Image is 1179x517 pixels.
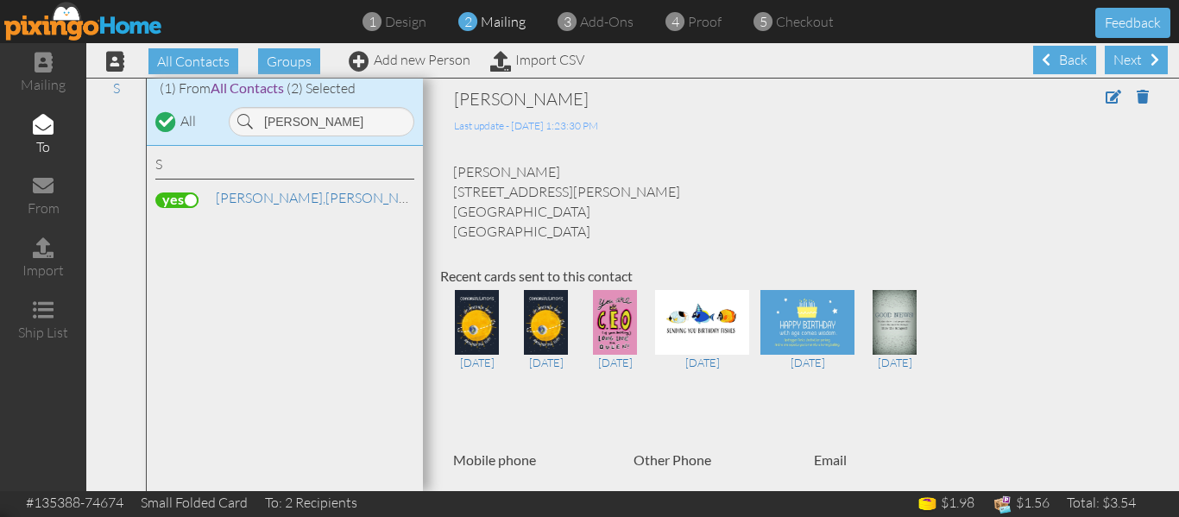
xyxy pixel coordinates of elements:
[369,12,376,32] span: 1
[917,494,938,515] img: points-icon.png
[586,355,644,370] div: [DATE]
[148,48,238,74] span: All Contacts
[454,87,1004,111] div: [PERSON_NAME]
[440,268,633,284] strong: Recent cards sent to this contact
[655,355,749,370] div: [DATE]
[671,12,679,32] span: 4
[4,2,163,41] img: pixingo logo
[147,79,423,98] div: (1) From
[760,290,854,355] img: 65193-1-1631053329206-4c31b9eb30132229-qa.jpg
[634,451,711,468] strong: Other Phone
[517,312,575,371] a: [DATE]
[17,491,132,514] td: #135388-74674
[983,491,1058,517] td: $1.56
[285,494,357,511] span: 2 Recipients
[1095,8,1170,38] button: Feedback
[481,13,526,30] span: mailing
[214,187,434,208] a: [PERSON_NAME]
[760,355,854,370] div: [DATE]
[992,494,1013,515] img: expense-icon.png
[454,119,598,132] span: Last update - [DATE] 1:23:30 PM
[873,290,917,355] img: 40718-1-1602664840560-494b803e921e3cbc-qa.jpg
[180,111,196,131] div: All
[688,13,722,30] span: proof
[586,312,644,371] a: [DATE]
[593,290,638,355] img: 102905-1-1693934785701-e69205f4a9bb0eeb-qa.jpg
[490,51,584,68] a: Import CSV
[866,355,924,370] div: [DATE]
[440,162,1162,241] div: [PERSON_NAME] [STREET_ADDRESS][PERSON_NAME] [GEOGRAPHIC_DATA] [GEOGRAPHIC_DATA]
[1033,46,1096,74] div: Back
[448,355,506,370] div: [DATE]
[580,13,634,30] span: add-ons
[760,312,854,371] a: [DATE]
[155,154,414,180] div: S
[814,451,847,468] strong: Email
[349,51,470,68] a: Add new Person
[455,290,500,355] img: 120065-1-1724370936704-85b422c8347f309b-qa.jpg
[655,312,749,371] a: [DATE]
[132,491,256,514] td: Small Folded Card
[287,79,356,97] span: (2) Selected
[448,312,506,371] a: [DATE]
[216,189,325,206] span: [PERSON_NAME],
[524,290,569,355] img: 120065-1-1724370936704-85b422c8347f309b-qa.jpg
[760,12,767,32] span: 5
[464,12,472,32] span: 2
[908,491,983,517] td: $1.98
[517,355,575,370] div: [DATE]
[265,494,282,511] span: To:
[453,451,536,468] strong: Mobile phone
[104,78,129,98] a: S
[1105,46,1168,74] div: Next
[1067,493,1136,513] div: Total: $3.54
[776,13,834,30] span: checkout
[385,13,426,30] span: design
[211,79,284,96] span: All Contacts
[866,312,924,371] a: [DATE]
[258,48,320,74] span: Groups
[655,290,749,355] img: 84921-1-1662403018011-96d0fd870a28cbe9-qa.jpg
[564,12,571,32] span: 3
